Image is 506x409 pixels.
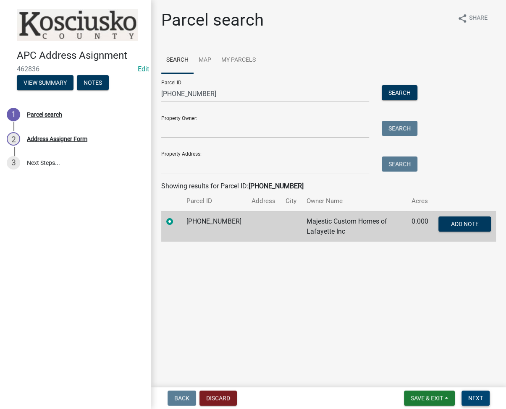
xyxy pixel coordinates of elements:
[194,47,216,74] a: Map
[382,85,417,100] button: Search
[404,391,455,406] button: Save & Exit
[161,47,194,74] a: Search
[461,391,490,406] button: Next
[451,220,479,227] span: Add Note
[174,395,189,401] span: Back
[17,49,144,62] h4: APC Address Asignment
[451,10,494,26] button: shareShare
[77,75,109,90] button: Notes
[281,191,302,211] th: City
[457,13,467,23] i: share
[161,10,264,30] h1: Parcel search
[168,391,196,406] button: Back
[411,395,443,401] span: Save & Exit
[27,136,87,142] div: Address Assigner Form
[17,9,138,41] img: Kosciusko County, Indiana
[469,13,488,23] span: Share
[7,132,20,146] div: 2
[199,391,237,406] button: Discard
[302,191,406,211] th: Owner Name
[181,211,246,242] td: [PHONE_NUMBER]
[406,211,433,242] td: 0.000
[382,121,417,136] button: Search
[216,47,261,74] a: My Parcels
[7,156,20,169] div: 3
[77,80,109,86] wm-modal-confirm: Notes
[249,182,304,190] strong: [PHONE_NUMBER]
[406,191,433,211] th: Acres
[382,156,417,172] button: Search
[7,108,20,121] div: 1
[246,191,281,211] th: Address
[161,181,496,191] div: Showing results for Parcel ID:
[302,211,406,242] td: Majestic Custom Homes of Lafayette Inc
[27,112,62,117] div: Parcel search
[17,75,73,90] button: View Summary
[17,80,73,86] wm-modal-confirm: Summary
[438,216,491,232] button: Add Note
[138,65,149,73] a: Edit
[17,65,134,73] span: 462836
[468,395,483,401] span: Next
[181,191,246,211] th: Parcel ID
[138,65,149,73] wm-modal-confirm: Edit Application Number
